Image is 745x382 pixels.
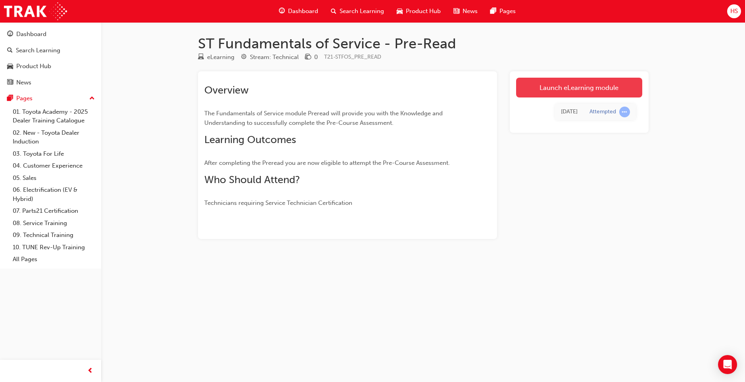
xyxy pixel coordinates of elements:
[3,27,98,42] a: Dashboard
[273,3,324,19] a: guage-iconDashboard
[331,6,336,16] span: search-icon
[10,205,98,217] a: 07. Parts21 Certification
[324,53,381,60] span: Learning resource code
[7,47,13,54] span: search-icon
[10,253,98,265] a: All Pages
[447,3,484,19] a: news-iconNews
[7,95,13,102] span: pages-icon
[619,107,630,117] span: learningRecordVerb_ATTEMPT-icon
[16,30,46,39] div: Dashboard
[7,79,13,86] span: news-icon
[10,127,98,148] a: 02. New - Toyota Dealer Induction
[198,54,204,61] span: learningResourceType_ELEARNING-icon
[3,91,98,106] button: Pages
[241,54,247,61] span: target-icon
[3,59,98,74] a: Product Hub
[589,108,616,116] div: Attempted
[279,6,285,16] span: guage-icon
[204,84,249,96] span: Overview
[250,53,299,62] div: Stream: Technical
[204,110,444,126] span: The Fundamentals of Service module Preread will provide you with the Knowledge and Understanding ...
[288,7,318,16] span: Dashboard
[16,46,60,55] div: Search Learning
[406,7,441,16] span: Product Hub
[730,7,738,16] span: HS
[10,160,98,172] a: 04. Customer Experience
[305,54,311,61] span: money-icon
[207,53,234,62] div: eLearning
[10,184,98,205] a: 06. Electrification (EV & Hybrid)
[10,172,98,184] a: 05. Sales
[204,134,296,146] span: Learning Outcomes
[314,53,318,62] div: 0
[16,94,33,103] div: Pages
[89,94,95,104] span: up-icon
[3,75,98,90] a: News
[7,63,13,70] span: car-icon
[10,148,98,160] a: 03. Toyota For Life
[340,7,384,16] span: Search Learning
[198,52,234,62] div: Type
[87,366,93,376] span: prev-icon
[324,3,390,19] a: search-iconSearch Learning
[561,107,578,117] div: Wed Oct 01 2025 16:41:57 GMT+0930 (Australian Central Standard Time)
[10,241,98,254] a: 10. TUNE Rev-Up Training
[453,6,459,16] span: news-icon
[10,106,98,127] a: 01. Toyota Academy - 2025 Dealer Training Catalogue
[727,4,741,18] button: HS
[516,78,642,97] a: Launch eLearning module
[204,159,450,166] span: After completing the Preread you are now eligible to attempt the Pre-Course Assessment.
[390,3,447,19] a: car-iconProduct Hub
[3,25,98,91] button: DashboardSearch LearningProduct HubNews
[397,6,403,16] span: car-icon
[7,31,13,38] span: guage-icon
[204,199,352,206] span: Technicians requiring Service Technician Certification
[490,6,496,16] span: pages-icon
[499,7,516,16] span: Pages
[463,7,478,16] span: News
[484,3,522,19] a: pages-iconPages
[198,35,649,52] h1: ST Fundamentals of Service - Pre-Read
[718,355,737,374] div: Open Intercom Messenger
[305,52,318,62] div: Price
[3,43,98,58] a: Search Learning
[16,78,31,87] div: News
[204,174,300,186] span: Who Should Attend?
[10,229,98,241] a: 09. Technical Training
[4,2,67,20] img: Trak
[16,62,51,71] div: Product Hub
[10,217,98,229] a: 08. Service Training
[241,52,299,62] div: Stream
